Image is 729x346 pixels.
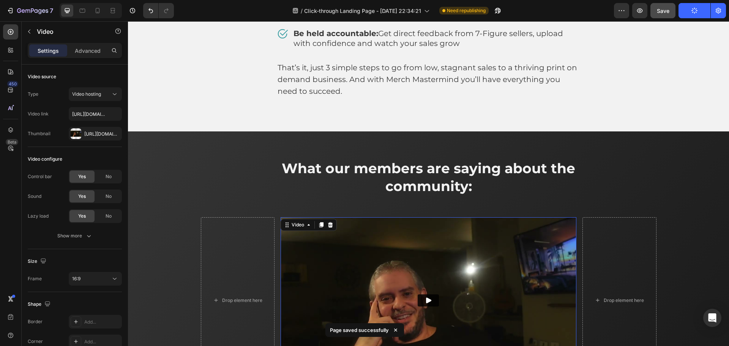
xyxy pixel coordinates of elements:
div: Sound [28,193,41,200]
div: 450 [7,81,18,87]
p: Advanced [75,47,101,55]
div: Video link [28,111,49,117]
div: Add... [84,319,120,325]
iframe: Design area [128,21,729,346]
span: Yes [78,193,86,200]
div: Show more [57,232,93,240]
div: [URL][DOMAIN_NAME] [84,131,120,137]
span: Click-through Landing Page - [DATE] 22:34:21 [304,7,421,15]
span: Save [657,8,669,14]
span: No [106,193,112,200]
span: Yes [78,213,86,220]
button: Play [290,273,311,285]
input: Insert video url here [69,107,122,121]
span: Video hosting [72,91,101,97]
span: What our members are saying about the community: [154,139,447,173]
div: Size [28,256,48,267]
button: Video hosting [69,87,122,101]
p: Settings [38,47,59,55]
div: Shape [28,299,52,310]
button: Save [650,3,675,18]
div: Add... [84,338,120,345]
div: Thumbnail [28,130,50,137]
button: 7 [3,3,57,18]
p: Page saved successfully [330,326,389,334]
div: Open Intercom Messenger [703,309,721,327]
span: No [106,213,112,220]
div: Frame [28,275,42,282]
span: That’s it, just 3 simple steps to go from low, stagnant sales to a thriving print on demand busin... [150,42,449,74]
div: Drop element here [476,276,516,282]
div: Lazy load [28,213,49,220]
div: Video [162,200,178,207]
p: 7 [50,6,53,15]
span: Need republishing [447,7,486,14]
span: 16:9 [72,276,80,281]
div: Border [28,318,43,325]
div: Video source [28,73,56,80]
div: Corner [28,338,43,345]
p: Video [37,27,101,36]
div: Video configure [28,156,62,163]
span: Yes [78,173,86,180]
div: Drop element here [94,276,134,282]
div: Undo/Redo [143,3,174,18]
div: Beta [6,139,18,145]
div: Control bar [28,173,52,180]
div: Type [28,91,38,98]
span: No [106,173,112,180]
button: Show more [28,229,122,243]
button: 16:9 [69,272,122,286]
span: / [301,7,303,15]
